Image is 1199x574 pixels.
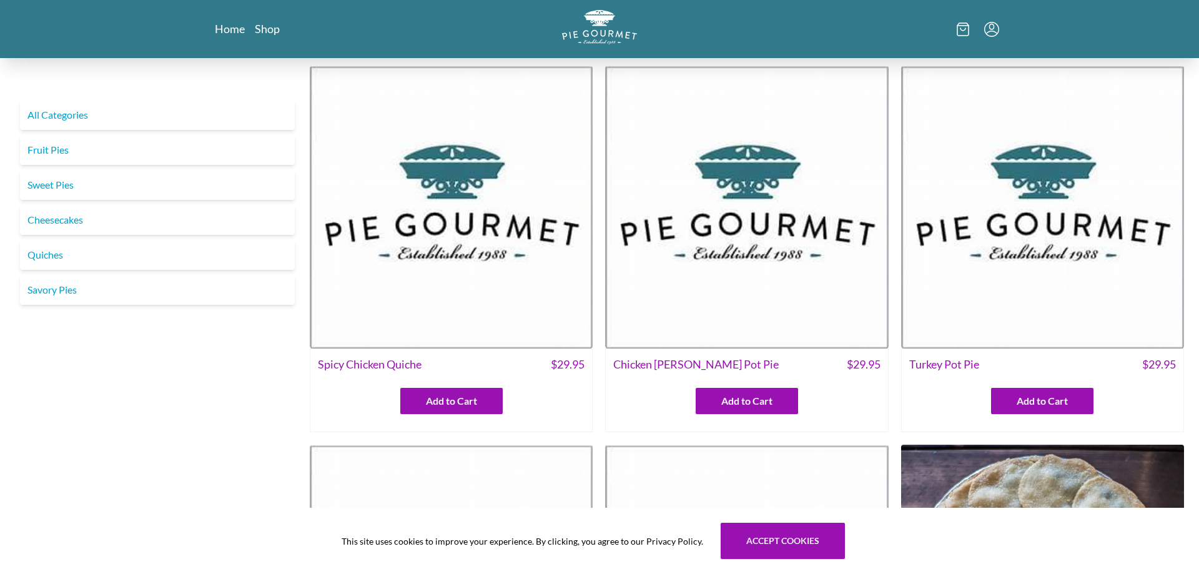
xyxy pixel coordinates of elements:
[909,356,979,373] span: Turkey Pot Pie
[20,135,295,165] a: Fruit Pies
[400,388,503,414] button: Add to Cart
[255,21,280,36] a: Shop
[426,393,477,408] span: Add to Cart
[318,356,422,373] span: Spicy Chicken Quiche
[310,66,593,349] img: Spicy Chicken Quiche
[721,393,772,408] span: Add to Cart
[605,66,888,349] img: Chicken Curry Pot Pie
[984,22,999,37] button: Menu
[1142,356,1176,373] span: $ 29.95
[342,535,703,548] span: This site uses cookies to improve your experience. By clicking, you agree to our Privacy Policy.
[1017,393,1068,408] span: Add to Cart
[20,100,295,130] a: All Categories
[613,356,779,373] span: Chicken [PERSON_NAME] Pot Pie
[562,10,637,44] img: logo
[562,10,637,48] a: Logo
[215,21,245,36] a: Home
[991,388,1093,414] button: Add to Cart
[20,205,295,235] a: Cheesecakes
[901,66,1184,349] img: Turkey Pot Pie
[20,275,295,305] a: Savory Pies
[721,523,845,559] button: Accept cookies
[847,356,881,373] span: $ 29.95
[20,170,295,200] a: Sweet Pies
[696,388,798,414] button: Add to Cart
[20,240,295,270] a: Quiches
[551,356,585,373] span: $ 29.95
